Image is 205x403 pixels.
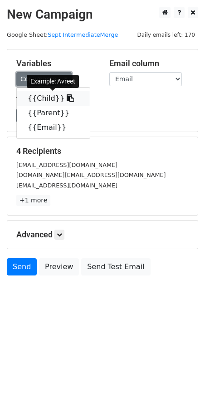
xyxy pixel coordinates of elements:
[134,31,198,38] a: Daily emails left: 170
[48,31,118,38] a: Sept IntermediateMerge
[16,182,117,189] small: [EMAIL_ADDRESS][DOMAIN_NAME]
[7,31,118,38] small: Google Sheet:
[16,146,189,156] h5: 4 Recipients
[7,7,198,22] h2: New Campaign
[16,172,166,178] small: [DOMAIN_NAME][EMAIL_ADDRESS][DOMAIN_NAME]
[27,75,79,88] div: Example: Avreet
[7,258,37,275] a: Send
[109,59,189,69] h5: Email column
[39,258,79,275] a: Preview
[16,162,117,168] small: [EMAIL_ADDRESS][DOMAIN_NAME]
[17,106,90,120] a: {{Parent}}
[160,359,205,403] iframe: Chat Widget
[16,59,96,69] h5: Variables
[16,72,72,86] a: Copy/paste...
[17,120,90,135] a: {{Email}}
[134,30,198,40] span: Daily emails left: 170
[81,258,150,275] a: Send Test Email
[16,230,189,240] h5: Advanced
[16,195,50,206] a: +1 more
[17,91,90,106] a: {{Child}}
